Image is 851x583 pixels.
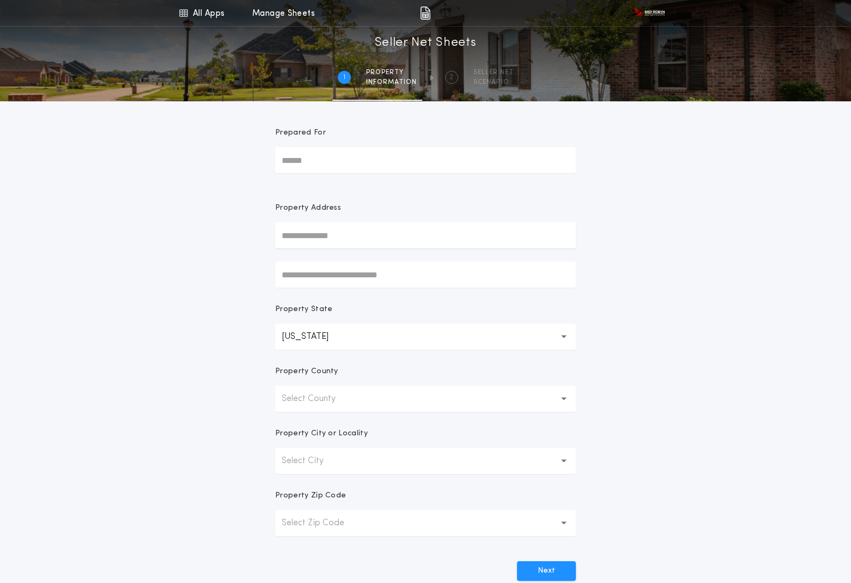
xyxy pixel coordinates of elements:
h1: Seller Net Sheets [375,34,477,52]
input: Prepared For [275,147,576,173]
h2: 1 [343,73,345,82]
p: Property Address [275,203,576,214]
p: Prepared For [275,127,326,138]
p: Select County [282,392,353,405]
img: vs-icon [634,8,665,19]
button: Select County [275,386,576,412]
p: Select City [282,454,341,467]
span: SCENARIO [473,78,514,87]
p: Property City or Locality [275,428,368,439]
p: Property State [275,304,332,315]
button: [US_STATE] [275,324,576,350]
span: Property [366,68,417,77]
button: Select City [275,448,576,474]
h2: 2 [449,73,453,82]
span: SELLER NET [473,68,514,77]
p: Select Zip Code [282,517,362,530]
p: Property County [275,366,338,377]
img: img [420,7,430,20]
p: Property Zip Code [275,490,346,501]
span: information [366,78,417,87]
button: Select Zip Code [275,510,576,536]
p: [US_STATE] [282,330,346,343]
button: Next [517,561,576,581]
